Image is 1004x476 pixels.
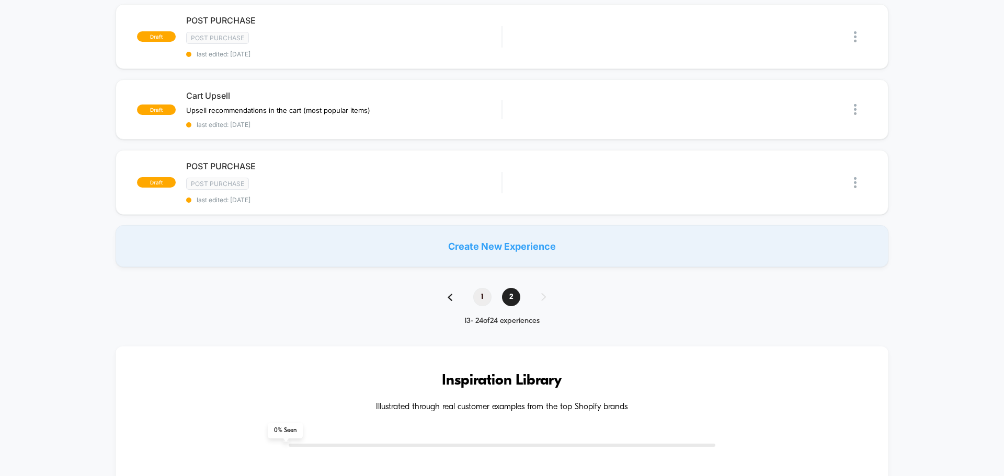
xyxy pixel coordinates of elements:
span: draft [137,31,176,42]
img: pagination back [448,294,452,301]
span: last edited: [DATE] [186,50,501,58]
span: Cart Upsell [186,90,501,101]
span: draft [137,177,176,188]
h4: Illustrated through real customer examples from the top Shopify brands [147,402,857,412]
span: last edited: [DATE] [186,196,501,204]
span: 1 [473,288,492,306]
h3: Inspiration Library [147,373,857,389]
span: 2 [502,288,520,306]
span: last edited: [DATE] [186,121,501,129]
span: Upsell recommendations in the cart (most popular items) [186,106,370,114]
div: 13 - 24 of 24 experiences [437,317,567,326]
span: POST PURCHASE [186,161,501,171]
img: close [854,31,857,42]
img: close [854,104,857,115]
span: 0 % Seen [268,423,303,438]
img: close [854,177,857,188]
div: Create New Experience [116,225,888,267]
span: draft [137,105,176,115]
span: POST PURCHASE [186,15,501,26]
span: Post Purchase [186,178,249,190]
span: Post Purchase [186,32,249,44]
